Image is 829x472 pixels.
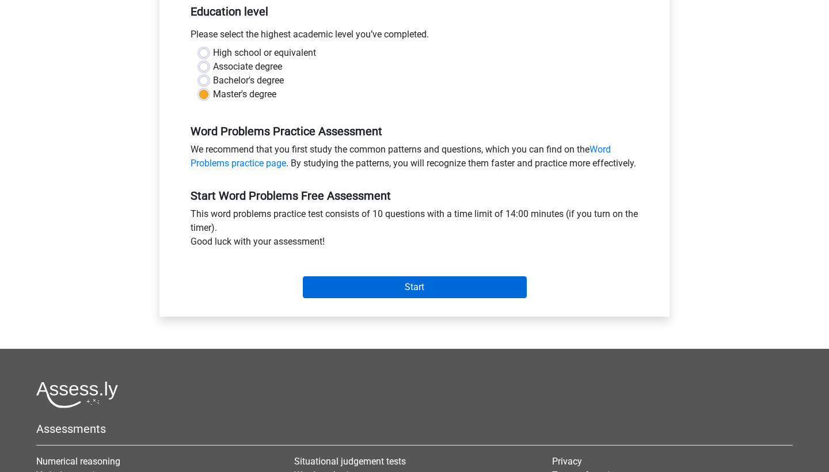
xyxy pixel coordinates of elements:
[36,422,793,436] h5: Assessments
[182,28,647,46] div: Please select the highest academic level you’ve completed.
[552,456,582,467] a: Privacy
[213,74,284,87] label: Bachelor's degree
[294,456,406,467] a: Situational judgement tests
[213,60,282,74] label: Associate degree
[191,124,638,138] h5: Word Problems Practice Assessment
[303,276,527,298] input: Start
[182,207,647,253] div: This word problems practice test consists of 10 questions with a time limit of 14:00 minutes (if ...
[182,143,647,175] div: We recommend that you first study the common patterns and questions, which you can find on the . ...
[36,381,118,408] img: Assessly logo
[36,456,120,467] a: Numerical reasoning
[191,189,638,203] h5: Start Word Problems Free Assessment
[213,46,316,60] label: High school or equivalent
[213,87,276,101] label: Master's degree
